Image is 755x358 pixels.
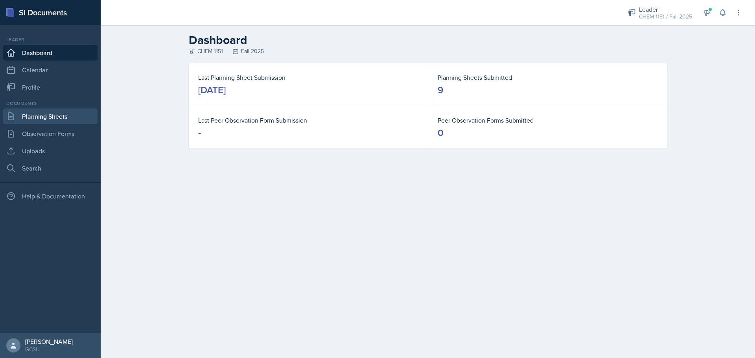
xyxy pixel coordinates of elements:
[3,108,98,124] a: Planning Sheets
[639,13,692,21] div: CHEM 1151 / Fall 2025
[3,36,98,43] div: Leader
[438,84,443,96] div: 9
[3,188,98,204] div: Help & Documentation
[438,127,444,139] div: 0
[189,47,667,55] div: CHEM 1151 Fall 2025
[198,84,226,96] div: [DATE]
[438,73,657,82] dt: Planning Sheets Submitted
[438,116,657,125] dt: Peer Observation Forms Submitted
[189,33,667,47] h2: Dashboard
[25,345,73,353] div: GCSU
[25,338,73,345] div: [PERSON_NAME]
[639,5,692,14] div: Leader
[198,73,418,82] dt: Last Planning Sheet Submission
[3,45,98,61] a: Dashboard
[3,126,98,141] a: Observation Forms
[3,79,98,95] a: Profile
[198,127,201,139] div: -
[3,100,98,107] div: Documents
[3,143,98,159] a: Uploads
[198,116,418,125] dt: Last Peer Observation Form Submission
[3,62,98,78] a: Calendar
[3,160,98,176] a: Search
